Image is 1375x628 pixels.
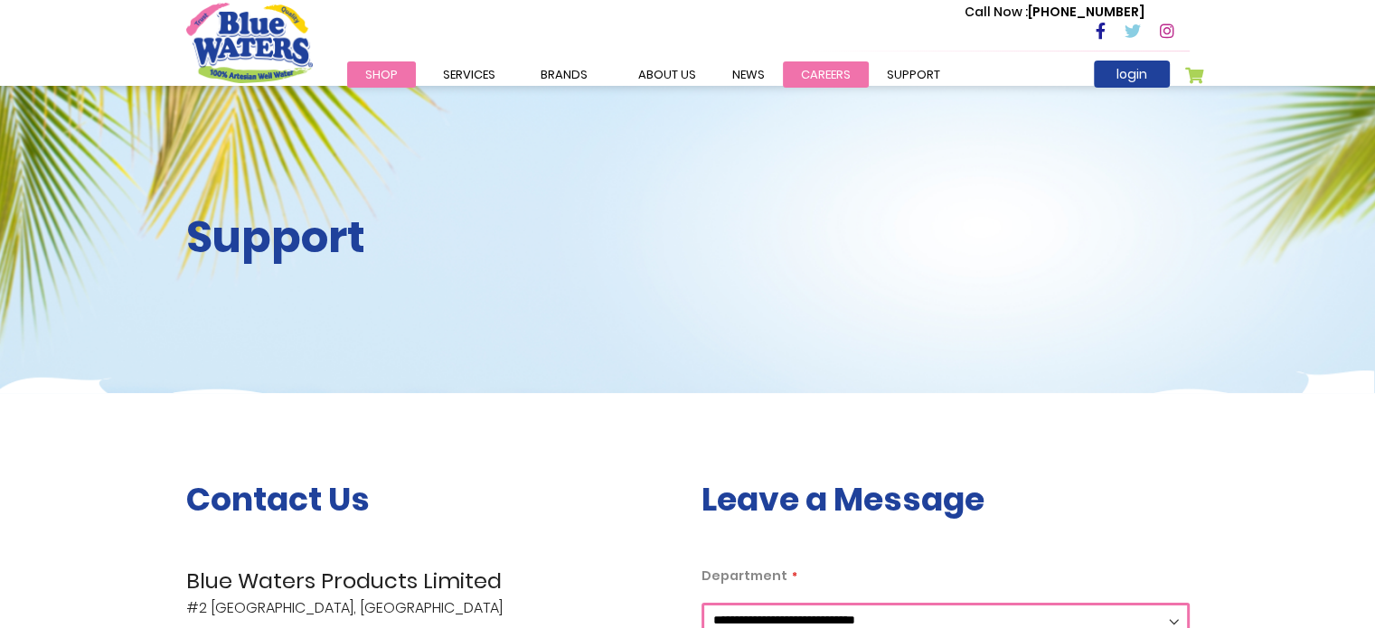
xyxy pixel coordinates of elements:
p: #2 [GEOGRAPHIC_DATA], [GEOGRAPHIC_DATA] [186,565,674,619]
span: Call Now : [965,3,1028,21]
h2: Support [186,211,674,264]
a: support [869,61,958,88]
span: Services [443,66,495,83]
p: [PHONE_NUMBER] [965,3,1144,22]
span: Brands [541,66,588,83]
a: store logo [186,3,313,82]
h3: Contact Us [186,480,674,519]
span: Department [702,567,787,585]
a: News [714,61,783,88]
span: Blue Waters Products Limited [186,565,674,597]
a: login [1094,61,1170,88]
h3: Leave a Message [702,480,1190,519]
span: Shop [365,66,398,83]
a: careers [783,61,869,88]
a: about us [620,61,714,88]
